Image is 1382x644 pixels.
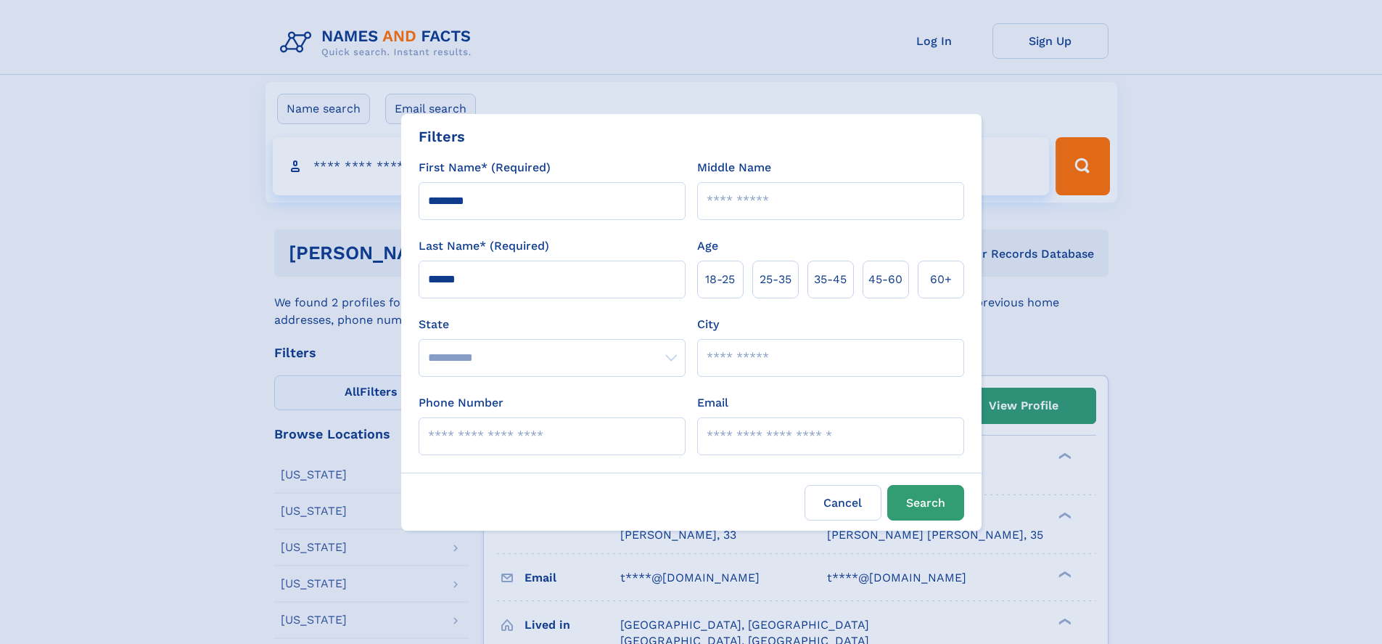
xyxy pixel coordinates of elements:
label: Last Name* (Required) [419,237,549,255]
label: First Name* (Required) [419,159,551,176]
span: 25‑35 [760,271,791,288]
label: City [697,316,719,333]
label: Email [697,394,728,412]
label: Middle Name [697,159,771,176]
span: 18‑25 [705,271,735,288]
span: 60+ [930,271,952,288]
span: 35‑45 [814,271,847,288]
label: Age [697,237,718,255]
label: State [419,316,686,333]
label: Cancel [805,485,881,521]
button: Search [887,485,964,521]
div: Filters [419,126,465,147]
span: 45‑60 [868,271,902,288]
label: Phone Number [419,394,503,412]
